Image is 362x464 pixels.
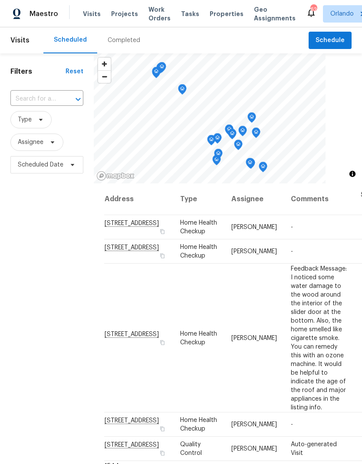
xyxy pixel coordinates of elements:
[180,220,217,235] span: Home Health Checkup
[231,248,277,255] span: [PERSON_NAME]
[96,171,135,181] a: Mapbox homepage
[54,36,87,44] div: Scheduled
[259,162,267,175] div: Map marker
[104,183,173,215] th: Address
[178,84,187,98] div: Map marker
[231,335,277,341] span: [PERSON_NAME]
[98,71,111,83] span: Zoom out
[212,155,221,168] div: Map marker
[10,92,59,106] input: Search for an address...
[83,10,101,18] span: Visits
[18,115,32,124] span: Type
[238,126,247,139] div: Map marker
[291,248,293,255] span: -
[72,93,84,105] button: Open
[152,67,161,80] div: Map marker
[309,32,352,49] button: Schedule
[316,35,345,46] span: Schedule
[158,425,166,433] button: Copy Address
[98,58,111,70] button: Zoom in
[180,330,217,345] span: Home Health Checkup
[246,158,254,171] div: Map marker
[108,36,140,45] div: Completed
[30,10,58,18] span: Maestro
[231,224,277,230] span: [PERSON_NAME]
[156,63,165,76] div: Map marker
[10,67,66,76] h1: Filters
[291,265,347,410] span: Feedback Message: I noticed some water damage to the wood around the interior of the slider door ...
[173,183,224,215] th: Type
[181,11,199,17] span: Tasks
[180,441,202,456] span: Quality Control
[234,140,243,153] div: Map marker
[158,252,166,260] button: Copy Address
[158,449,166,457] button: Copy Address
[10,31,30,50] span: Visits
[224,183,284,215] th: Assignee
[111,10,138,18] span: Projects
[158,338,166,346] button: Copy Address
[213,133,222,147] div: Map marker
[291,441,337,456] span: Auto-generated Visit
[98,70,111,83] button: Zoom out
[350,169,355,179] span: Toggle attribution
[291,422,293,428] span: -
[180,244,217,259] span: Home Health Checkup
[231,446,277,452] span: [PERSON_NAME]
[207,135,216,148] div: Map marker
[158,62,166,75] div: Map marker
[310,5,316,14] div: 62
[254,5,296,23] span: Geo Assignments
[347,169,358,179] button: Toggle attribution
[214,149,223,162] div: Map marker
[94,53,326,183] canvas: Map
[231,422,277,428] span: [PERSON_NAME]
[18,160,63,169] span: Scheduled Date
[291,224,293,230] span: -
[247,112,256,126] div: Map marker
[158,228,166,235] button: Copy Address
[228,129,237,142] div: Map marker
[180,417,217,432] span: Home Health Checkup
[284,183,354,215] th: Comments
[252,127,260,141] div: Map marker
[330,10,354,18] span: Orlando
[148,5,171,23] span: Work Orders
[18,138,43,147] span: Assignee
[225,124,234,138] div: Map marker
[66,67,83,76] div: Reset
[210,10,244,18] span: Properties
